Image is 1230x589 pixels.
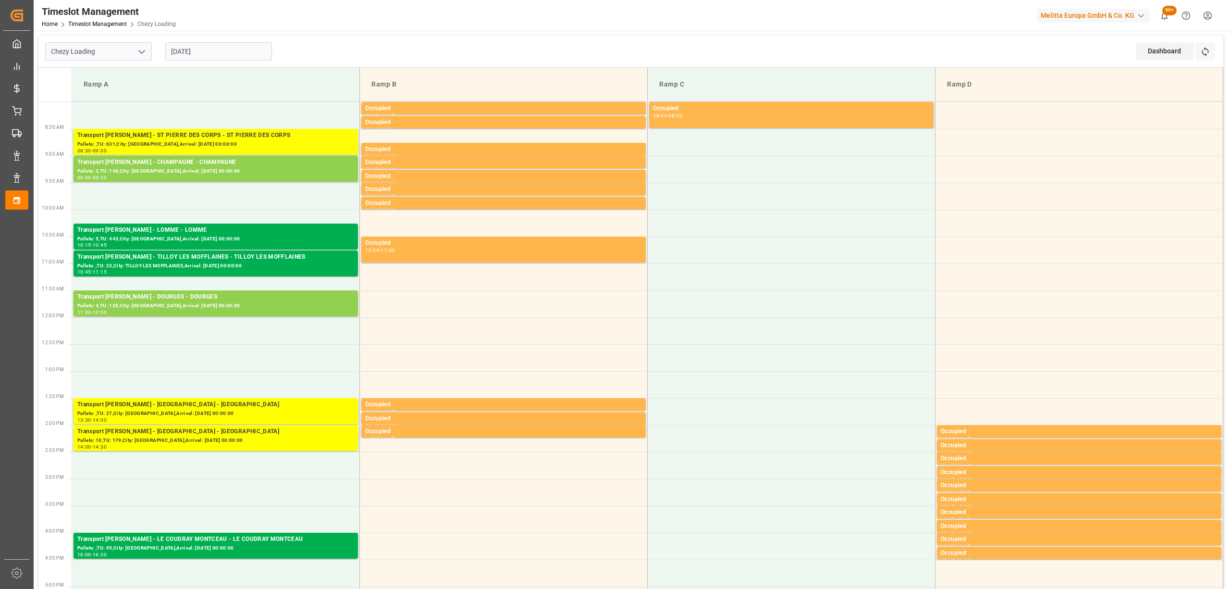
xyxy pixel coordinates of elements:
[91,175,93,180] div: -
[77,149,91,153] div: 08:30
[45,178,64,184] span: 9:30 AM
[77,302,354,310] div: Pallets: 4,TU: 128,City: [GEOGRAPHIC_DATA],Arrival: [DATE] 00:00:00
[77,262,354,270] div: Pallets: ,TU: 23,City: TILLOY LES MOFFLAINES,Arrival: [DATE] 00:00:00
[379,437,381,441] div: -
[45,582,64,588] span: 5:00 PM
[91,270,93,274] div: -
[91,243,93,247] div: -
[93,270,107,274] div: 11:15
[45,125,64,130] span: 8:30 AM
[45,42,152,61] input: Type to search/select
[42,313,64,318] span: 12:00 PM
[77,167,354,175] div: Pallets: 3,TU: 148,City: [GEOGRAPHIC_DATA],Arrival: [DATE] 00:00:00
[77,175,91,180] div: 09:00
[93,149,107,153] div: 09:00
[667,113,668,118] div: -
[365,424,379,428] div: 13:45
[941,504,955,509] div: 15:15
[77,437,354,445] div: Pallets: 10,TU: 179,City: [GEOGRAPHIC_DATA],Arrival: [DATE] 00:00:00
[956,504,970,509] div: 15:30
[45,501,64,507] span: 3:30 PM
[77,235,354,243] div: Pallets: 5,TU: 443,City: [GEOGRAPHIC_DATA],Arrival: [DATE] 00:00:00
[941,558,955,563] div: 16:15
[68,21,127,27] a: Timeslot Management
[77,252,354,262] div: Transport [PERSON_NAME] - TILLOY LES MOFFLAINES - TILLOY LES MOFFLAINES
[365,248,379,252] div: 10:30
[941,441,1218,451] div: Occupied
[365,400,642,410] div: Occupied
[45,528,64,534] span: 4:00 PM
[379,181,381,186] div: -
[365,154,379,159] div: 08:45
[941,427,1218,437] div: Occupied
[77,544,354,552] div: Pallets: ,TU: 95,City: [GEOGRAPHIC_DATA],Arrival: [DATE] 00:00:00
[381,181,394,186] div: 09:30
[941,495,1218,504] div: Occupied
[93,243,107,247] div: 10:45
[941,477,955,482] div: 14:45
[365,410,379,414] div: 13:30
[45,151,64,157] span: 9:00 AM
[941,454,1218,464] div: Occupied
[365,104,642,113] div: Occupied
[365,181,379,186] div: 09:15
[381,194,394,199] div: 09:45
[1037,9,1150,23] div: Melitta Europa GmbH & Co. KG
[379,208,381,213] div: -
[91,149,93,153] div: -
[77,400,354,410] div: Transport [PERSON_NAME] - [GEOGRAPHIC_DATA] - [GEOGRAPHIC_DATA]
[77,427,354,437] div: Transport [PERSON_NAME] - [GEOGRAPHIC_DATA] - [GEOGRAPHIC_DATA]
[941,437,955,441] div: 14:00
[379,424,381,428] div: -
[365,167,379,172] div: 09:00
[941,517,955,522] div: 15:30
[365,199,642,208] div: Occupied
[1154,5,1175,26] button: show 100 new notifications
[381,113,394,118] div: 08:15
[381,154,394,159] div: 09:00
[941,531,955,536] div: 15:45
[134,44,148,59] button: open menu
[379,410,381,414] div: -
[45,421,64,426] span: 2:00 PM
[365,414,642,424] div: Occupied
[955,451,956,455] div: -
[365,113,379,118] div: 08:00
[941,464,955,468] div: 14:30
[365,437,379,441] div: 14:00
[365,238,642,248] div: Occupied
[1037,6,1154,25] button: Melitta Europa GmbH & Co. KG
[77,418,91,422] div: 13:30
[955,477,956,482] div: -
[381,410,394,414] div: 13:45
[956,451,970,455] div: 14:30
[941,468,1218,477] div: Occupied
[956,490,970,495] div: 15:15
[77,158,354,167] div: Transport [PERSON_NAME] - CHAMPAGNE - CHAMPAGNE
[45,448,64,453] span: 2:30 PM
[365,127,379,132] div: 08:15
[381,167,394,172] div: 09:15
[955,517,956,522] div: -
[955,437,956,441] div: -
[42,340,64,345] span: 12:30 PM
[42,259,64,264] span: 11:00 AM
[77,226,354,235] div: Transport [PERSON_NAME] - LOMME - LOMME
[941,481,1218,490] div: Occupied
[941,522,1218,531] div: Occupied
[1162,6,1177,15] span: 99+
[45,367,64,372] span: 1:00 PM
[956,437,970,441] div: 14:15
[93,418,107,422] div: 14:00
[941,535,1218,544] div: Occupied
[77,535,354,544] div: Transport [PERSON_NAME] - LE COUDRAY MONTCEAU - LE COUDRAY MONTCEAU
[42,4,176,19] div: Timeslot Management
[77,131,354,140] div: Transport [PERSON_NAME] - ST PIERRE DES CORPS - ST PIERRE DES CORPS
[93,552,107,557] div: 16:30
[91,310,93,314] div: -
[955,464,956,468] div: -
[941,544,955,549] div: 16:00
[381,248,394,252] div: 11:00
[42,232,64,238] span: 10:30 AM
[653,113,667,118] div: 08:00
